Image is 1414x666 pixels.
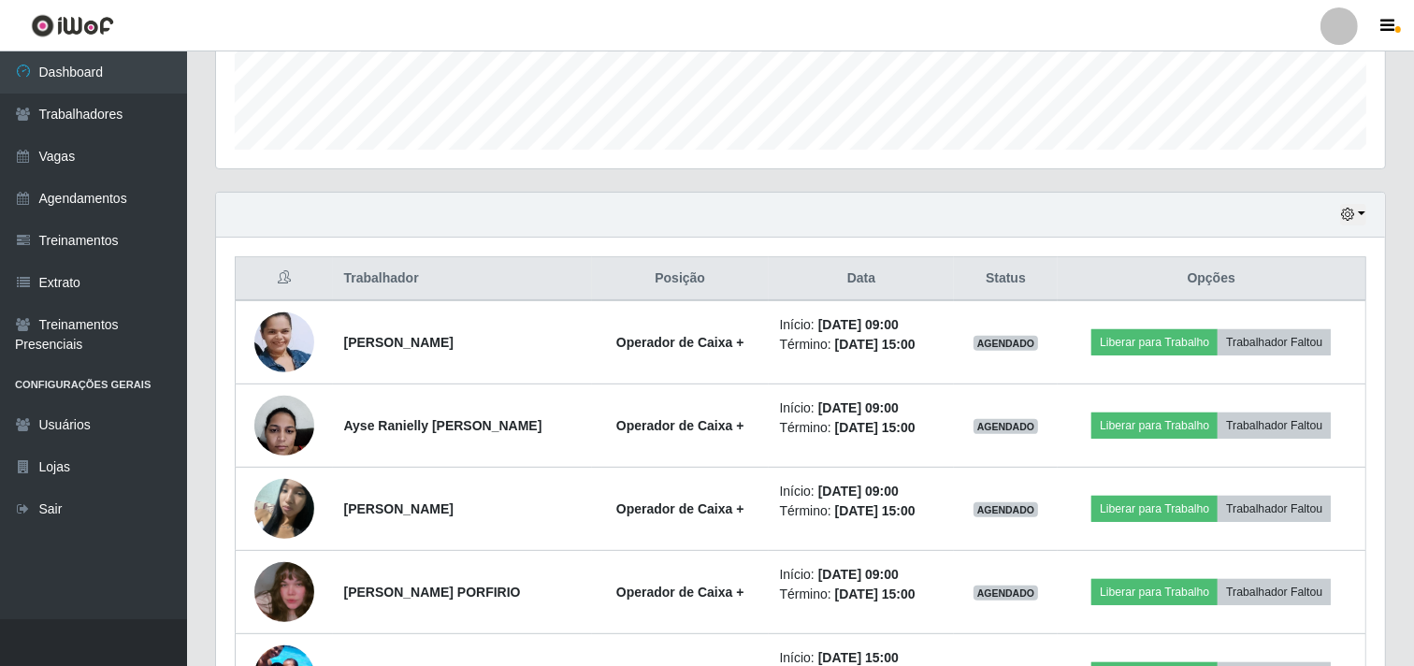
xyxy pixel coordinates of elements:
[616,418,744,433] strong: Operador de Caixa +
[344,501,454,516] strong: [PERSON_NAME]
[333,257,592,301] th: Trabalhador
[974,336,1039,351] span: AGENDADO
[780,398,944,418] li: Início:
[344,585,521,600] strong: [PERSON_NAME] PORFIRIO
[1218,329,1331,355] button: Trabalhador Faltou
[254,302,314,384] img: 1694889340385.jpeg
[254,385,314,465] img: 1712274228951.jpeg
[254,539,314,645] img: 1754938738059.jpeg
[780,315,944,335] li: Início:
[1091,496,1218,522] button: Liberar para Trabalho
[835,420,916,435] time: [DATE] 15:00
[1218,413,1331,439] button: Trabalhador Faltou
[974,419,1039,434] span: AGENDADO
[769,257,955,301] th: Data
[616,501,744,516] strong: Operador de Caixa +
[818,317,899,332] time: [DATE] 09:00
[780,418,944,438] li: Término:
[818,400,899,415] time: [DATE] 09:00
[1218,496,1331,522] button: Trabalhador Faltou
[1091,329,1218,355] button: Liberar para Trabalho
[835,503,916,518] time: [DATE] 15:00
[592,257,769,301] th: Posição
[31,14,114,37] img: CoreUI Logo
[1218,579,1331,605] button: Trabalhador Faltou
[616,585,744,600] strong: Operador de Caixa +
[1058,257,1366,301] th: Opções
[835,337,916,352] time: [DATE] 15:00
[616,335,744,350] strong: Operador de Caixa +
[974,586,1039,601] span: AGENDADO
[780,501,944,521] li: Término:
[974,502,1039,517] span: AGENDADO
[818,567,899,582] time: [DATE] 09:00
[780,565,944,585] li: Início:
[254,469,314,548] img: 1738432426405.jpeg
[780,585,944,604] li: Término:
[818,484,899,499] time: [DATE] 09:00
[780,482,944,501] li: Início:
[344,418,542,433] strong: Ayse Ranielly [PERSON_NAME]
[818,650,899,665] time: [DATE] 15:00
[835,586,916,601] time: [DATE] 15:00
[954,257,1057,301] th: Status
[344,335,454,350] strong: [PERSON_NAME]
[780,335,944,355] li: Término:
[1091,413,1218,439] button: Liberar para Trabalho
[1091,579,1218,605] button: Liberar para Trabalho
